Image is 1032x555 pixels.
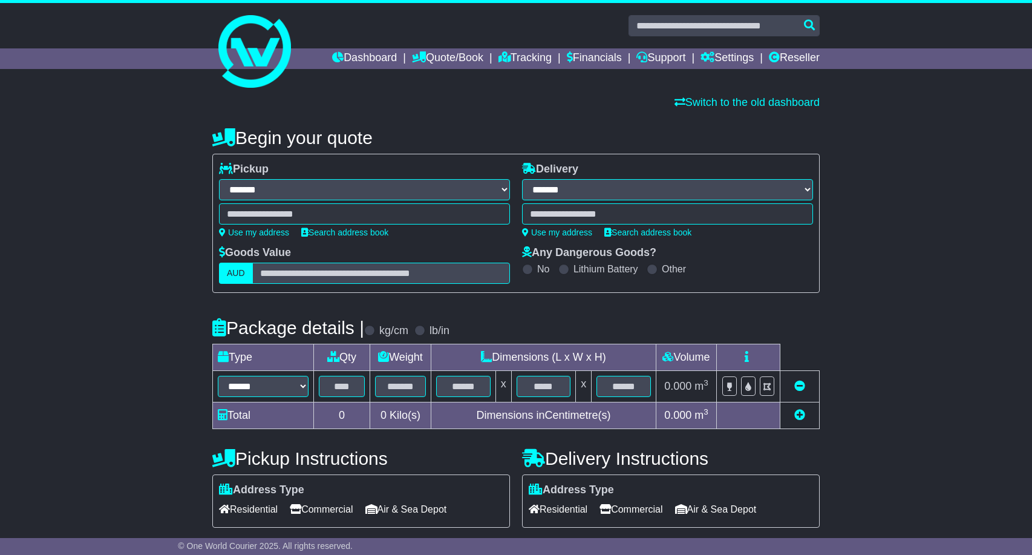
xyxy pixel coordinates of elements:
span: Commercial [599,500,662,519]
label: Address Type [219,484,304,497]
a: Tracking [498,48,552,69]
td: x [495,371,511,402]
td: Volume [656,344,716,371]
label: kg/cm [379,324,408,338]
a: Remove this item [794,380,805,392]
a: Use my address [219,228,289,237]
td: Kilo(s) [370,402,431,429]
a: Switch to the old dashboard [674,96,820,108]
td: Type [213,344,314,371]
h4: Delivery Instructions [522,448,820,468]
span: m [694,409,708,421]
a: Settings [701,48,754,69]
label: AUD [219,263,253,284]
td: Total [213,402,314,429]
span: Air & Sea Depot [365,500,447,519]
a: Use my address [522,228,592,237]
td: Weight [370,344,431,371]
sup: 3 [704,378,708,387]
a: Financials [567,48,622,69]
span: © One World Courier 2025. All rights reserved. [178,541,353,551]
label: Goods Value [219,246,291,260]
label: Lithium Battery [573,263,638,275]
h4: Pickup Instructions [212,448,510,468]
a: Reseller [769,48,820,69]
span: Commercial [290,500,353,519]
td: Dimensions (L x W x H) [431,344,656,371]
h4: Package details | [212,318,364,338]
span: Residential [529,500,587,519]
span: 0 [380,409,387,421]
label: Delivery [522,163,578,176]
a: Quote/Book [412,48,483,69]
a: Add new item [794,409,805,421]
label: Pickup [219,163,269,176]
td: Dimensions in Centimetre(s) [431,402,656,429]
td: x [576,371,592,402]
label: lb/in [429,324,449,338]
a: Search address book [301,228,388,237]
span: 0.000 [664,380,691,392]
sup: 3 [704,407,708,416]
span: m [694,380,708,392]
td: Qty [314,344,370,371]
span: Air & Sea Depot [675,500,757,519]
a: Support [636,48,685,69]
a: Search address book [604,228,691,237]
label: Address Type [529,484,614,497]
label: Any Dangerous Goods? [522,246,656,260]
span: 0.000 [664,409,691,421]
h4: Begin your quote [212,128,820,148]
td: 0 [314,402,370,429]
label: No [537,263,549,275]
label: Other [662,263,686,275]
a: Dashboard [332,48,397,69]
span: Residential [219,500,278,519]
